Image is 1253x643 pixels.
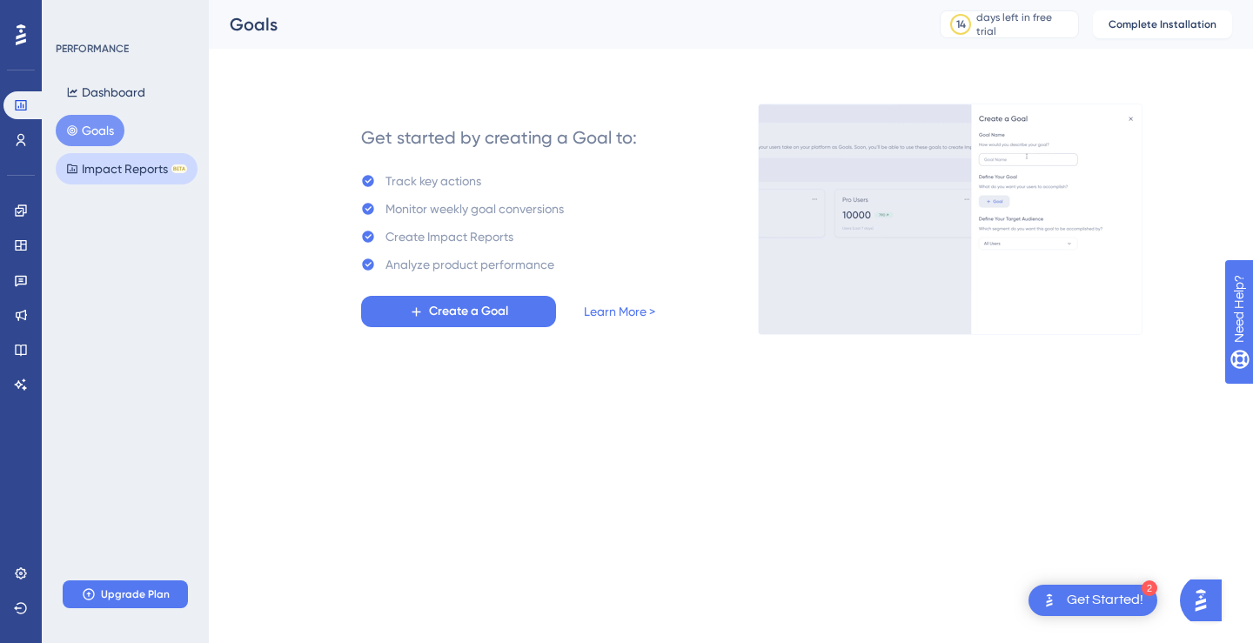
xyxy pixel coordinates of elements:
[41,4,109,25] span: Need Help?
[956,17,966,31] div: 14
[1180,574,1232,626] iframe: UserGuiding AI Assistant Launcher
[1067,591,1143,610] div: Get Started!
[429,301,508,322] span: Create a Goal
[230,12,896,37] div: Goals
[361,125,637,150] div: Get started by creating a Goal to:
[385,171,481,191] div: Track key actions
[1039,590,1060,611] img: launcher-image-alternative-text
[1142,580,1157,596] div: 2
[1093,10,1232,38] button: Complete Installation
[101,587,170,601] span: Upgrade Plan
[385,254,554,275] div: Analyze product performance
[758,104,1142,335] img: 4ba7ac607e596fd2f9ec34f7978dce69.gif
[976,10,1073,38] div: days left in free trial
[584,301,655,322] a: Learn More >
[56,153,198,184] button: Impact ReportsBETA
[56,115,124,146] button: Goals
[1109,17,1216,31] span: Complete Installation
[385,226,513,247] div: Create Impact Reports
[56,42,129,56] div: PERFORMANCE
[56,77,156,108] button: Dashboard
[1029,585,1157,616] div: Open Get Started! checklist, remaining modules: 2
[171,164,187,173] div: BETA
[63,580,188,608] button: Upgrade Plan
[361,296,556,327] button: Create a Goal
[385,198,564,219] div: Monitor weekly goal conversions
